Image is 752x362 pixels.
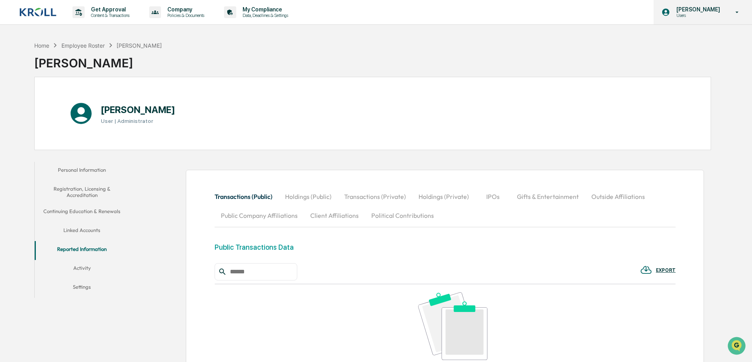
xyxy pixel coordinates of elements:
button: Holdings (Public) [279,187,338,206]
div: 🗄️ [57,100,63,106]
div: 🔎 [8,115,14,121]
button: Personal Information [35,162,129,181]
button: Reported Information [35,241,129,260]
div: EXPORT [656,267,676,273]
button: Public Company Affiliations [215,206,304,225]
p: Company [161,6,208,13]
p: Content & Transactions [85,13,133,18]
a: 🔎Data Lookup [5,111,53,125]
p: Policies & Documents [161,13,208,18]
div: Home [34,42,49,49]
iframe: Open customer support [727,336,748,357]
p: My Compliance [236,6,292,13]
p: Get Approval [85,6,133,13]
a: 🗄️Attestations [54,96,101,110]
p: Data, Deadlines & Settings [236,13,292,18]
button: IPOs [475,187,511,206]
div: [PERSON_NAME] [117,42,162,49]
button: Gifts & Entertainment [511,187,585,206]
div: Employee Roster [61,42,105,49]
button: Transactions (Public) [215,187,279,206]
img: EXPORT [640,264,652,276]
h3: User | Administrator [101,118,175,124]
a: Powered byPylon [56,133,95,139]
span: Preclearance [16,99,51,107]
img: No data [418,292,487,360]
button: Activity [35,260,129,279]
p: [PERSON_NAME] [670,6,724,13]
a: 🖐️Preclearance [5,96,54,110]
div: secondary tabs example [215,187,676,225]
div: We're available if you need us! [27,68,100,74]
img: logo [19,7,57,17]
span: Data Lookup [16,114,50,122]
div: Start new chat [27,60,129,68]
p: How can we help? [8,17,143,29]
button: Client Affiliations [304,206,365,225]
div: Public Transactions Data [215,243,294,251]
button: Political Contributions [365,206,440,225]
button: Start new chat [134,63,143,72]
div: 🖐️ [8,100,14,106]
div: [PERSON_NAME] [34,50,162,70]
span: Pylon [78,134,95,139]
button: Linked Accounts [35,222,129,241]
p: Users [670,13,724,18]
button: Outside Affiliations [585,187,651,206]
img: 1746055101610-c473b297-6a78-478c-a979-82029cc54cd1 [8,60,22,74]
button: Registration, Licensing & Accreditation [35,181,129,203]
button: Holdings (Private) [412,187,475,206]
h1: [PERSON_NAME] [101,104,175,115]
button: Transactions (Private) [338,187,412,206]
button: Settings [35,279,129,298]
span: Attestations [65,99,98,107]
div: secondary tabs example [35,162,129,298]
button: Continuing Education & Renewals [35,203,129,222]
